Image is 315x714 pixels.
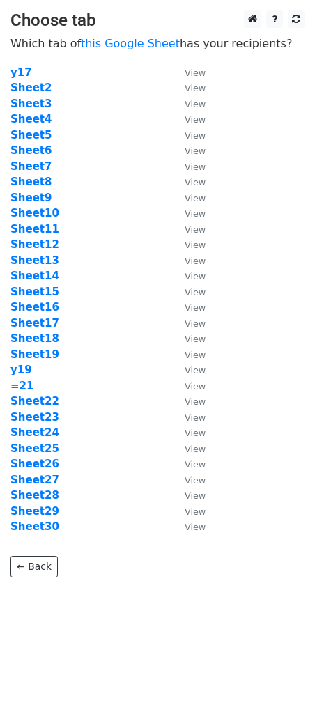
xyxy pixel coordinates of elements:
a: Sheet25 [10,442,59,455]
a: Sheet27 [10,474,59,486]
small: View [185,475,206,486]
a: View [171,348,206,361]
a: View [171,98,206,110]
a: Sheet12 [10,238,59,251]
small: View [185,444,206,454]
small: View [185,99,206,109]
a: View [171,411,206,424]
small: View [185,459,206,469]
strong: Sheet23 [10,411,59,424]
a: Sheet24 [10,426,59,439]
a: ← Back [10,556,58,577]
small: View [185,256,206,266]
a: View [171,426,206,439]
a: Sheet15 [10,286,59,298]
small: View [185,350,206,360]
small: View [185,162,206,172]
a: Sheet16 [10,301,59,313]
small: View [185,522,206,532]
strong: Sheet19 [10,348,59,361]
small: View [185,193,206,203]
a: View [171,66,206,79]
small: View [185,146,206,156]
p: Which tab of has your recipients? [10,36,305,51]
small: View [185,365,206,375]
small: View [185,318,206,329]
small: View [185,271,206,281]
a: View [171,270,206,282]
a: y19 [10,364,32,376]
a: Sheet6 [10,144,52,157]
strong: Sheet9 [10,192,52,204]
small: View [185,83,206,93]
a: Sheet28 [10,489,59,502]
h3: Choose tab [10,10,305,31]
a: Sheet10 [10,207,59,219]
a: View [171,192,206,204]
a: View [171,317,206,329]
a: View [171,144,206,157]
a: Sheet22 [10,395,59,408]
small: View [185,240,206,250]
a: Sheet13 [10,254,59,267]
a: View [171,129,206,141]
small: View [185,224,206,235]
small: View [185,381,206,391]
small: View [185,130,206,141]
small: View [185,396,206,407]
a: View [171,458,206,470]
small: View [185,490,206,501]
a: View [171,286,206,298]
small: View [185,287,206,297]
small: View [185,506,206,517]
strong: Sheet18 [10,332,59,345]
a: Sheet7 [10,160,52,173]
a: y17 [10,66,32,79]
a: View [171,176,206,188]
a: Sheet5 [10,129,52,141]
small: View [185,412,206,423]
a: Sheet26 [10,458,59,470]
a: =21 [10,380,33,392]
a: View [171,505,206,518]
a: View [171,223,206,235]
a: View [171,82,206,94]
small: View [185,177,206,187]
a: Sheet4 [10,113,52,125]
a: Sheet2 [10,82,52,94]
a: Sheet8 [10,176,52,188]
a: this Google Sheet [81,37,180,50]
a: Sheet3 [10,98,52,110]
a: View [171,113,206,125]
a: Sheet29 [10,505,59,518]
strong: Sheet14 [10,270,59,282]
small: View [185,428,206,438]
strong: Sheet11 [10,223,59,235]
a: View [171,395,206,408]
small: View [185,208,206,219]
a: View [171,207,206,219]
strong: Sheet17 [10,317,59,329]
a: View [171,160,206,173]
strong: Sheet30 [10,520,59,533]
a: View [171,380,206,392]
